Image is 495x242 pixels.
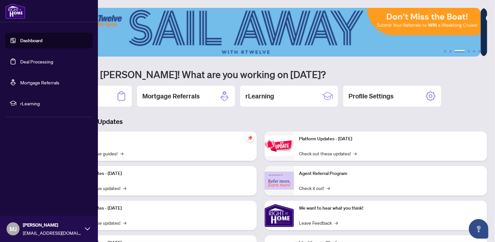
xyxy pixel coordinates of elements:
[299,170,482,177] p: Agent Referral Program
[5,3,25,19] img: logo
[20,100,88,107] span: rLearning
[449,50,452,53] button: 2
[20,59,53,64] a: Deal Processing
[246,134,254,142] span: pushpin
[327,184,330,192] span: →
[299,219,338,226] a: Leave Feedback→
[142,92,200,101] h2: Mortgage Referrals
[23,221,82,229] span: [PERSON_NAME]
[123,184,126,192] span: →
[455,50,465,53] button: 3
[34,68,487,80] h1: Welcome back [PERSON_NAME]! What are you working on [DATE]?
[120,150,123,157] span: →
[34,117,487,126] h3: Brokerage & Industry Updates
[348,92,394,101] h2: Profile Settings
[9,224,17,233] span: MJ
[69,170,252,177] p: Platform Updates - [DATE]
[20,79,59,85] a: Mortgage Referrals
[123,219,126,226] span: →
[69,205,252,212] p: Platform Updates - [DATE]
[265,201,294,230] img: We want to hear what you think!
[299,135,482,143] p: Platform Updates - [DATE]
[354,150,357,157] span: →
[335,219,338,226] span: →
[20,38,42,43] a: Dashboard
[299,205,482,212] p: We want to hear what you think!
[265,136,294,156] img: Platform Updates - June 23, 2025
[468,50,470,53] button: 4
[23,229,82,236] span: [EMAIL_ADDRESS][DOMAIN_NAME]
[299,150,357,157] a: Check out these updates!→
[473,50,475,53] button: 5
[265,172,294,190] img: Agent Referral Program
[444,50,447,53] button: 1
[245,92,274,101] h2: rLearning
[469,219,488,239] button: Open asap
[34,8,481,57] img: Slide 2
[299,184,330,192] a: Check it out!→
[478,50,481,53] button: 6
[69,135,252,143] p: Self-Help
